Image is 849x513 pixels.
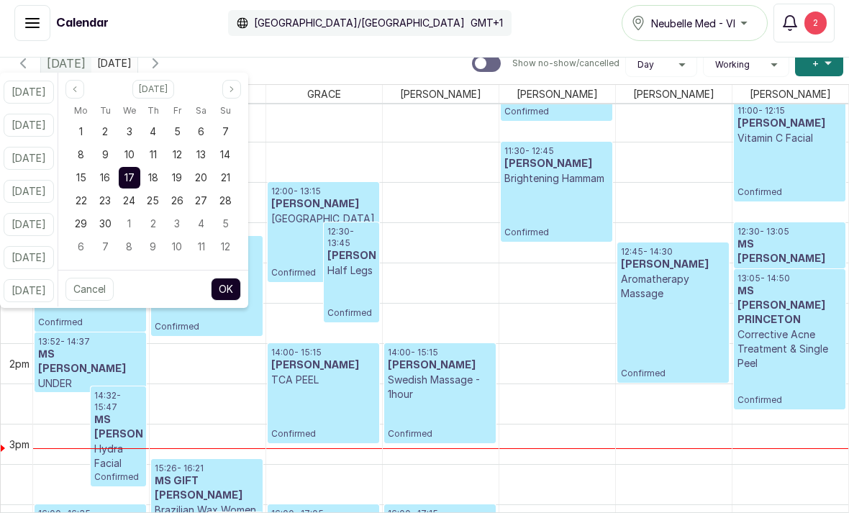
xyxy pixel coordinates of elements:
div: 11 Sep 2025 [141,143,165,166]
span: 5 [222,217,229,230]
button: + [795,50,843,76]
div: 28 Sep 2025 [214,189,237,212]
button: Day [632,59,691,71]
div: 10 Sep 2025 [117,143,141,166]
p: TCA PEEL [271,373,376,387]
span: 10 [124,148,135,160]
span: Mo [74,102,88,119]
span: Day [637,59,654,71]
div: 22 Sep 2025 [69,189,93,212]
p: 11:30 - 12:45 [504,145,609,157]
div: 16 Sep 2025 [93,166,117,189]
span: 3 [127,125,132,137]
span: 17 [124,171,135,183]
h3: MS [PERSON_NAME] PRINCETON [737,284,842,327]
div: 07 Oct 2025 [93,235,117,258]
div: 10 Oct 2025 [165,235,189,258]
div: 15 Sep 2025 [69,166,93,189]
span: 16 [100,171,110,183]
h1: Calendar [56,14,109,32]
div: 09 Sep 2025 [93,143,117,166]
p: Confirmed [327,278,376,319]
p: Half Legs [327,263,376,278]
div: 14 Sep 2025 [214,143,237,166]
p: Brightening Hammam [504,171,609,186]
div: 01 Sep 2025 [69,120,93,143]
span: 26 [171,194,183,206]
span: 8 [126,240,132,253]
div: 17 Sep 2025 [117,166,141,189]
span: 2 [102,125,108,137]
span: 14 [220,148,230,160]
span: 30 [99,217,112,230]
span: 10 [172,240,182,253]
span: Neubelle Med - VI [651,16,735,31]
p: Confirmed [388,401,492,440]
span: 18 [148,171,158,183]
h3: MS GIFT [PERSON_NAME] [155,474,259,503]
div: 05 Sep 2025 [165,120,189,143]
span: 4 [150,125,156,137]
div: 13 Sep 2025 [189,143,213,166]
div: [DATE] [41,47,91,80]
h3: [PERSON_NAME] [504,157,609,171]
span: 22 [76,194,87,206]
p: UNDER [PERSON_NAME] [38,376,142,405]
p: 13:52 - 14:37 [38,336,142,348]
div: 09 Oct 2025 [141,235,165,258]
div: 06 Oct 2025 [69,235,93,258]
div: 12 Oct 2025 [214,235,237,258]
span: 12 [173,148,182,160]
p: Confirmed [737,371,842,406]
span: [PERSON_NAME] [630,85,717,103]
p: 12:00 - 13:15 [271,186,376,197]
p: Swedish Massage - 1hour [388,373,492,401]
p: 12:30 - 13:45 [327,226,376,249]
h3: [PERSON_NAME] [271,197,376,212]
p: 12:30 - 13:05 [737,226,842,237]
div: 05 Oct 2025 [214,212,237,235]
button: [DATE] [4,279,54,302]
span: 23 [99,194,111,206]
span: 6 [78,240,84,253]
div: 03 Sep 2025 [117,120,141,143]
span: + [812,56,819,71]
svg: page next [227,85,236,94]
span: Su [220,102,231,119]
span: 11 [198,240,205,253]
h3: MS [PERSON_NAME] PRINCETON [737,237,842,281]
span: 28 [219,194,232,206]
span: [PERSON_NAME] [747,85,834,103]
span: 15 [76,171,86,183]
div: 2pm [6,356,32,371]
p: Confirmed [38,304,142,328]
span: [PERSON_NAME] [397,85,484,103]
span: 29 [75,217,87,230]
div: 3pm [6,437,32,452]
p: Confirmed [621,301,725,379]
button: Neubelle Med - VI [622,5,768,41]
span: Fr [173,102,181,119]
span: 4 [198,217,204,230]
span: 19 [172,171,182,183]
div: 02 Sep 2025 [93,120,117,143]
div: Thursday [141,101,165,120]
div: 29 Sep 2025 [69,212,93,235]
p: 14:00 - 15:15 [271,347,376,358]
div: 02 Oct 2025 [141,212,165,235]
span: Th [147,102,159,119]
p: Vitamin C Facial [737,131,842,145]
button: [DATE] [4,213,54,236]
span: [PERSON_NAME] [514,85,601,103]
span: 7 [102,240,109,253]
div: Friday [165,101,189,120]
button: [DATE] [4,147,54,170]
p: GMT+1 [471,16,503,30]
div: 24 Sep 2025 [117,189,141,212]
div: Monday [69,101,93,120]
div: Saturday [189,101,213,120]
div: 23 Sep 2025 [93,189,117,212]
span: 9 [102,148,109,160]
button: Cancel [65,278,114,301]
p: [GEOGRAPHIC_DATA]/[GEOGRAPHIC_DATA] [254,16,465,30]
